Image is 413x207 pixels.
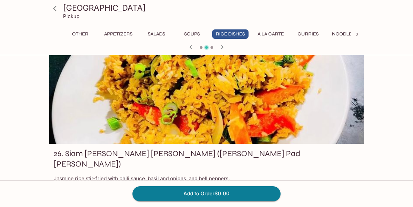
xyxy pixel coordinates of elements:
[63,13,79,19] p: Pickup
[100,29,136,39] button: Appetizers
[54,148,357,169] h3: 26. Siam [PERSON_NAME] [PERSON_NAME] ([PERSON_NAME] Pad [PERSON_NAME])
[54,175,359,182] p: Jasmine rice stir-fried with chili sauce, basil and onions, and bell peppers.
[65,29,95,39] button: Other
[293,29,323,39] button: Curries
[254,29,288,39] button: A La Carte
[49,55,364,144] div: 26. Siam Basil Fried Rice (Kao Pad Ka Pao)
[328,29,358,39] button: Noodles
[63,3,361,13] h3: [GEOGRAPHIC_DATA]
[141,29,171,39] button: Salads
[132,186,281,201] button: Add to Order$0.00
[177,29,207,39] button: Soups
[212,29,249,39] button: Rice Dishes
